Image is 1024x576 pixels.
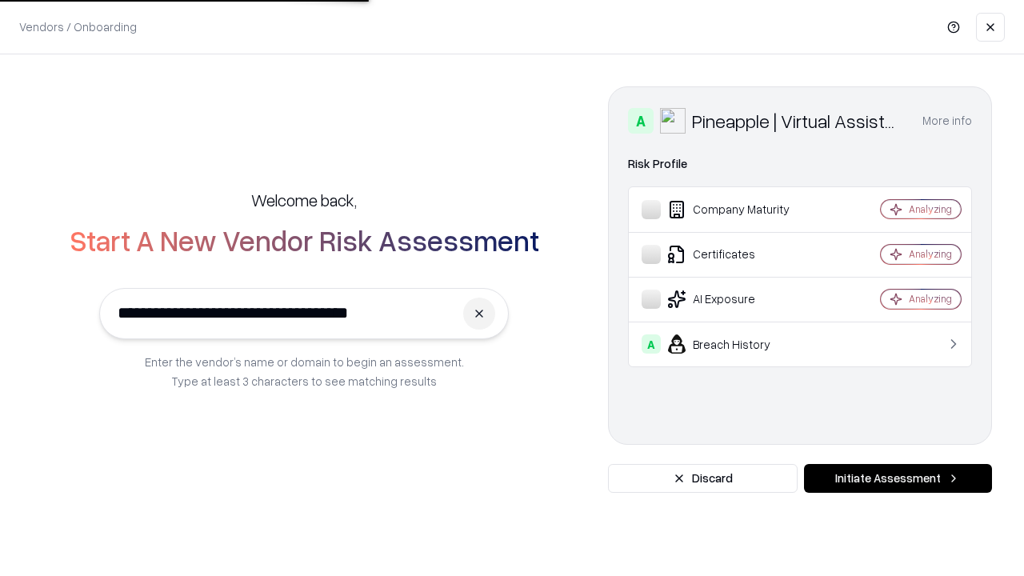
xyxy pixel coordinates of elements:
[642,290,833,309] div: AI Exposure
[642,245,833,264] div: Certificates
[628,108,654,134] div: A
[70,224,539,256] h2: Start A New Vendor Risk Assessment
[608,464,798,493] button: Discard
[922,106,972,135] button: More info
[692,108,903,134] div: Pineapple | Virtual Assistant Agency
[909,202,952,216] div: Analyzing
[19,18,137,35] p: Vendors / Onboarding
[660,108,686,134] img: Pineapple | Virtual Assistant Agency
[145,352,464,390] p: Enter the vendor’s name or domain to begin an assessment. Type at least 3 characters to see match...
[804,464,992,493] button: Initiate Assessment
[642,334,661,354] div: A
[251,189,357,211] h5: Welcome back,
[909,247,952,261] div: Analyzing
[642,200,833,219] div: Company Maturity
[642,334,833,354] div: Breach History
[628,154,972,174] div: Risk Profile
[909,292,952,306] div: Analyzing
